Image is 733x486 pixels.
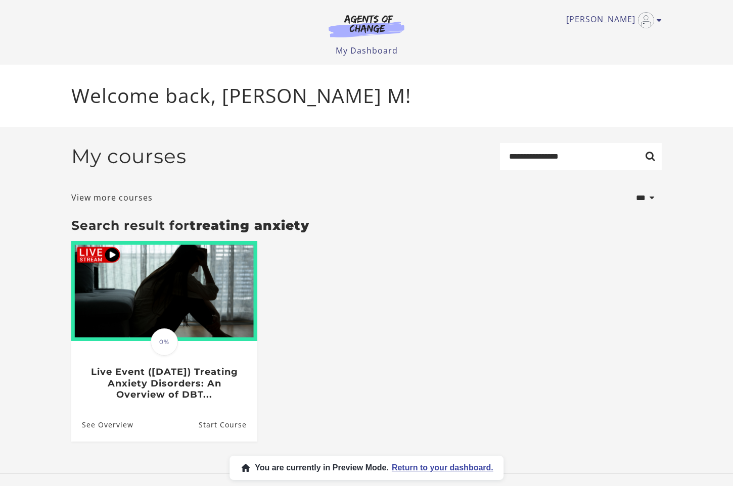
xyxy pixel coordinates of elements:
[71,408,133,441] a: Live Event (8/22/25) Treating Anxiety Disorders: An Overview of DBT...: See Overview
[71,191,153,204] a: View more courses
[151,328,178,356] span: 0%
[318,14,415,37] img: Agents of Change Logo
[71,81,662,111] p: Welcome back, [PERSON_NAME] M!
[230,456,503,480] button: You are currently in Preview Mode.Return to your dashboard.
[199,408,257,441] a: Live Event (8/22/25) Treating Anxiety Disorders: An Overview of DBT...: Resume Course
[71,144,187,168] h2: My courses
[71,218,662,233] h3: Search result for
[392,463,493,472] span: Return to your dashboard.
[566,12,657,28] a: Toggle menu
[82,366,246,401] h3: Live Event ([DATE]) Treating Anxiety Disorders: An Overview of DBT...
[336,45,398,56] a: My Dashboard
[190,218,309,233] strong: treating anxiety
